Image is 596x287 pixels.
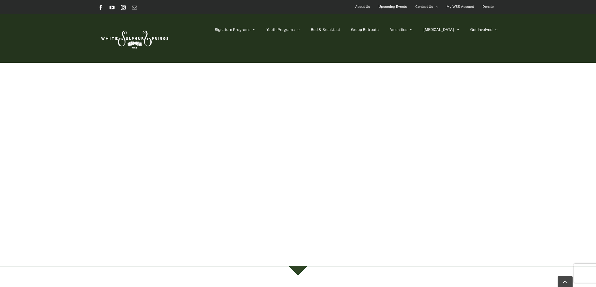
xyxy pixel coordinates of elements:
[482,2,494,11] span: Donate
[447,2,474,11] span: My WSS Account
[98,24,170,53] img: White Sulphur Springs Logo
[351,28,379,32] span: Group Retreats
[470,14,498,45] a: Get Involved
[423,14,459,45] a: [MEDICAL_DATA]
[311,14,340,45] a: Bed & Breakfast
[110,5,115,10] a: YouTube
[389,14,413,45] a: Amenities
[132,5,137,10] a: Email
[389,28,407,32] span: Amenities
[311,28,340,32] span: Bed & Breakfast
[266,28,295,32] span: Youth Programs
[266,14,300,45] a: Youth Programs
[121,5,126,10] a: Instagram
[215,14,498,45] nav: Main Menu
[215,28,250,32] span: Signature Programs
[215,14,256,45] a: Signature Programs
[351,14,379,45] a: Group Retreats
[415,2,433,11] span: Contact Us
[423,28,454,32] span: [MEDICAL_DATA]
[98,5,103,10] a: Facebook
[470,28,492,32] span: Get Involved
[379,2,407,11] span: Upcoming Events
[355,2,370,11] span: About Us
